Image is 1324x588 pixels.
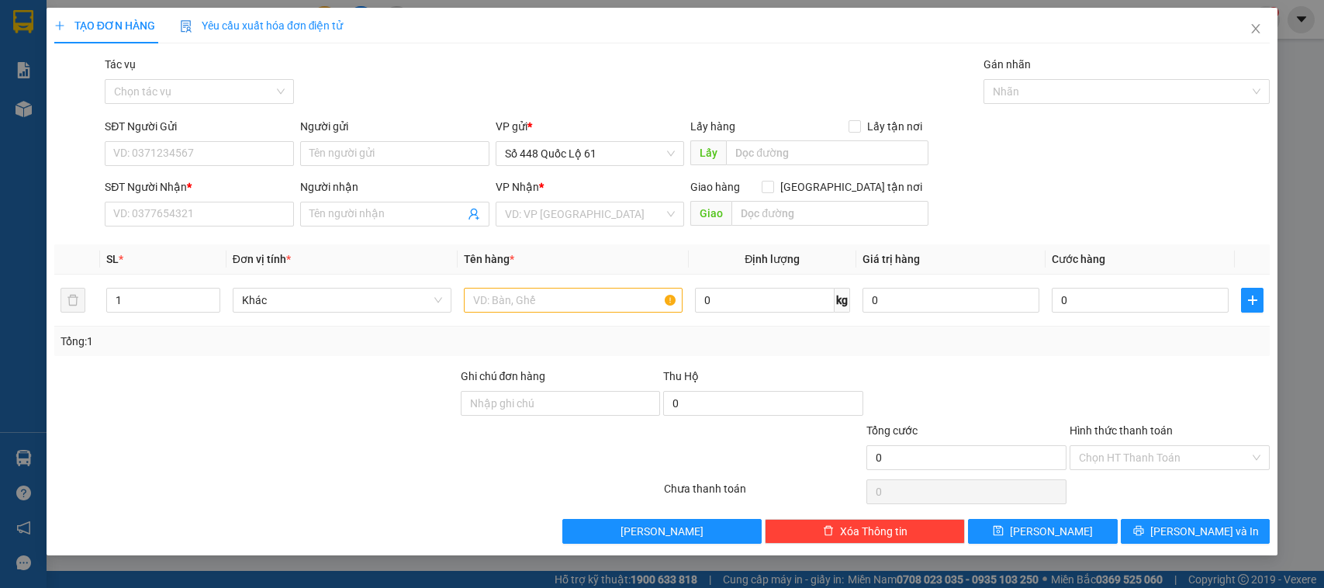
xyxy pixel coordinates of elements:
[1052,253,1105,265] span: Cước hàng
[745,253,800,265] span: Định lượng
[464,253,514,265] span: Tên hàng
[105,58,136,71] label: Tác vụ
[300,118,489,135] div: Người gửi
[823,525,834,538] span: delete
[726,140,928,165] input: Dọc đường
[1133,525,1144,538] span: printer
[690,181,740,193] span: Giao hàng
[663,370,699,382] span: Thu Hộ
[233,253,291,265] span: Đơn vị tính
[1150,523,1259,540] span: [PERSON_NAME] và In
[468,208,480,220] span: user-add
[60,288,85,313] button: delete
[562,519,762,544] button: [PERSON_NAME]
[863,288,1039,313] input: 0
[1010,523,1093,540] span: [PERSON_NAME]
[866,424,918,437] span: Tổng cước
[993,525,1004,538] span: save
[983,58,1031,71] label: Gán nhãn
[461,391,661,416] input: Ghi chú đơn hàng
[690,140,726,165] span: Lấy
[496,181,539,193] span: VP Nhận
[774,178,928,195] span: [GEOGRAPHIC_DATA] tận nơi
[505,142,676,165] span: Số 448 Quốc Lộ 61
[621,523,703,540] span: [PERSON_NAME]
[54,20,65,31] span: plus
[106,253,119,265] span: SL
[496,118,685,135] div: VP gửi
[968,519,1117,544] button: save[PERSON_NAME]
[861,118,928,135] span: Lấy tận nơi
[105,118,294,135] div: SĐT Người Gửi
[863,253,920,265] span: Giá trị hàng
[840,523,907,540] span: Xóa Thông tin
[662,480,866,507] div: Chưa thanh toán
[690,120,735,133] span: Lấy hàng
[60,333,512,350] div: Tổng: 1
[1242,294,1263,306] span: plus
[1121,519,1270,544] button: printer[PERSON_NAME] và In
[242,289,442,312] span: Khác
[1241,288,1264,313] button: plus
[765,519,965,544] button: deleteXóa Thông tin
[300,178,489,195] div: Người nhận
[1234,8,1277,51] button: Close
[1250,22,1262,35] span: close
[690,201,731,226] span: Giao
[105,178,294,195] div: SĐT Người Nhận
[731,201,928,226] input: Dọc đường
[180,20,192,33] img: icon
[180,19,344,32] span: Yêu cầu xuất hóa đơn điện tử
[464,288,683,313] input: VD: Bàn, Ghế
[461,370,546,382] label: Ghi chú đơn hàng
[835,288,850,313] span: kg
[1070,424,1173,437] label: Hình thức thanh toán
[54,19,155,32] span: TẠO ĐƠN HÀNG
